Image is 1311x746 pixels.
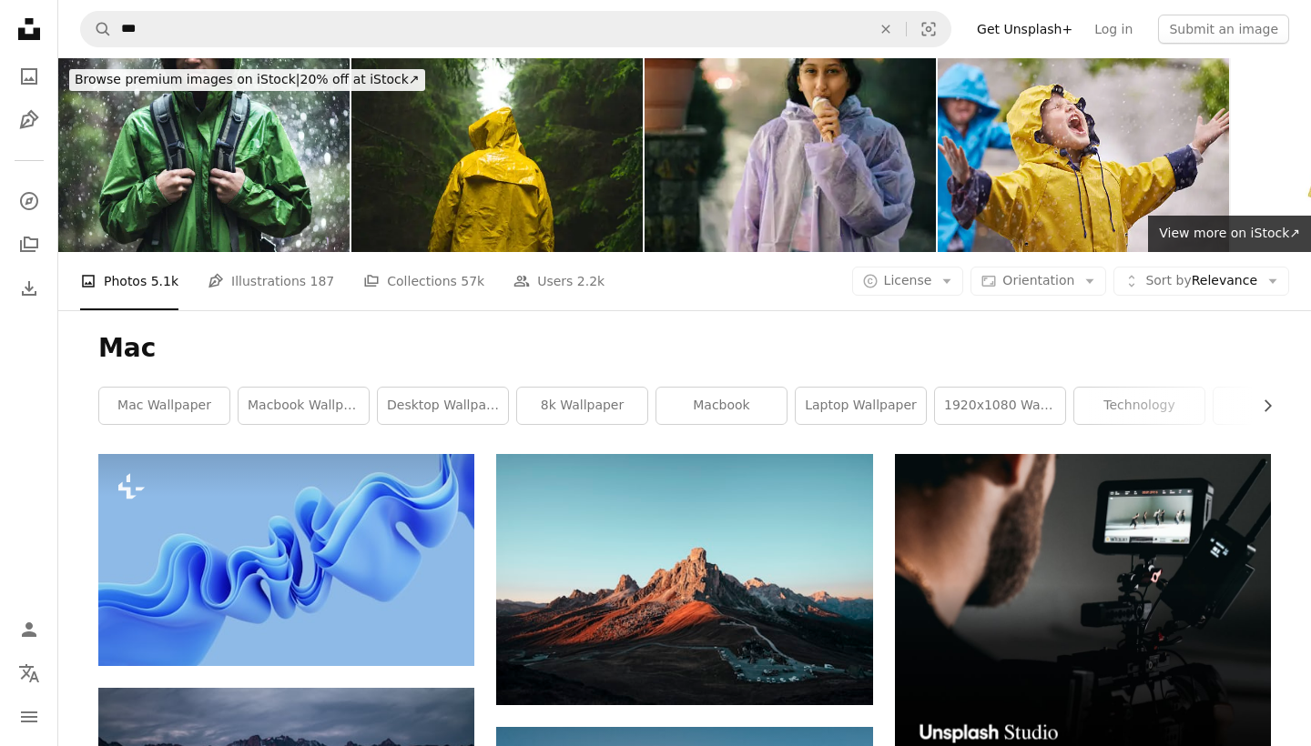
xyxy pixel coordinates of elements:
button: Visual search [907,12,950,46]
a: Browse premium images on iStock|20% off at iStock↗ [58,58,436,102]
img: 3d render, abstract modern blue background, folded ribbons macro, fashion wallpaper with wavy lay... [98,454,474,665]
span: 57k [461,271,484,291]
img: brown rock formation under blue sky [496,454,872,704]
a: Get Unsplash+ [966,15,1083,44]
a: mac wallpaper [99,388,229,424]
a: laptop wallpaper [796,388,926,424]
button: scroll list to the right [1251,388,1271,424]
img: Rear View Of Man Wearing Yellow Raincoat In Forest During Rain [351,58,643,252]
span: Browse premium images on iStock | [75,72,300,86]
button: Language [11,655,47,691]
form: Find visuals sitewide [80,11,951,47]
a: Explore [11,183,47,219]
a: Log in / Sign up [11,611,47,648]
button: Orientation [971,267,1106,296]
a: Illustrations 187 [208,252,334,310]
a: 1920x1080 wallpaper [935,388,1065,424]
a: 3d render, abstract modern blue background, folded ribbons macro, fashion wallpaper with wavy lay... [98,551,474,568]
a: 8k wallpaper [517,388,647,424]
button: Clear [866,12,906,46]
img: Girl wearing raincoat enjoying ice-cream cone on a city street [645,58,936,252]
button: Sort byRelevance [1113,267,1289,296]
a: Log in [1083,15,1143,44]
a: Illustrations [11,102,47,138]
a: Collections 57k [363,252,484,310]
h1: Mac [98,332,1271,365]
a: View more on iStock↗ [1148,216,1311,252]
span: 187 [310,271,335,291]
span: 20% off at iStock ↗ [75,72,420,86]
button: Submit an image [1158,15,1289,44]
span: License [884,273,932,287]
a: technology [1074,388,1204,424]
img: They love the rain [938,58,1229,252]
img: Young Man Hiking in Rain with Waterproof Jacket [58,58,350,252]
span: 2.2k [577,271,605,291]
a: Download History [11,270,47,307]
a: Users 2.2k [513,252,605,310]
span: View more on iStock ↗ [1159,226,1300,240]
button: License [852,267,964,296]
a: desktop wallpaper [378,388,508,424]
span: Sort by [1145,273,1191,287]
button: Menu [11,699,47,735]
a: brown rock formation under blue sky [496,570,872,587]
span: Relevance [1145,272,1257,290]
a: macbook wallpaper [239,388,369,424]
button: Search Unsplash [81,12,112,46]
a: Photos [11,58,47,95]
a: macbook [656,388,787,424]
span: Orientation [1002,273,1074,287]
a: Collections [11,227,47,263]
